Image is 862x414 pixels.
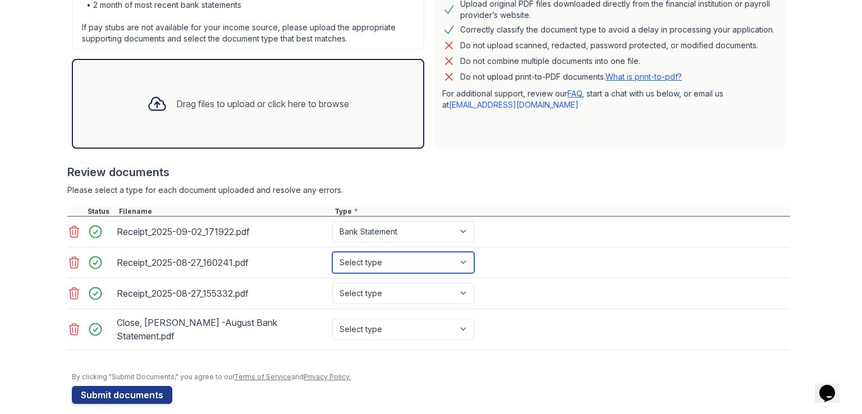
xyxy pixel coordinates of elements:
a: Terms of Service [234,372,291,381]
div: Do not combine multiple documents into one file. [460,54,640,68]
div: Receipt_2025-09-02_171922.pdf [117,223,328,241]
div: Receipt_2025-08-27_155332.pdf [117,284,328,302]
div: By clicking "Submit Documents," you agree to our and [72,372,790,381]
a: What is print-to-pdf? [606,72,682,81]
a: Privacy Policy. [304,372,351,381]
div: Type [332,207,790,216]
iframe: chat widget [815,369,851,403]
a: FAQ [567,89,582,98]
div: Drag files to upload or click here to browse [176,97,349,111]
div: Status [85,207,117,216]
button: Submit documents [72,386,172,404]
div: Receipt_2025-08-27_160241.pdf [117,254,328,272]
div: Close, [PERSON_NAME] -August Bank Statement.pdf [117,314,328,345]
div: Do not upload scanned, redacted, password protected, or modified documents. [460,39,758,52]
a: [EMAIL_ADDRESS][DOMAIN_NAME] [449,100,579,109]
div: Filename [117,207,332,216]
div: Review documents [67,164,790,180]
div: Please select a type for each document uploaded and resolve any errors. [67,185,790,196]
p: Do not upload print-to-PDF documents. [460,71,682,82]
p: For additional support, review our , start a chat with us below, or email us at [442,88,777,111]
div: Correctly classify the document type to avoid a delay in processing your application. [460,23,774,36]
